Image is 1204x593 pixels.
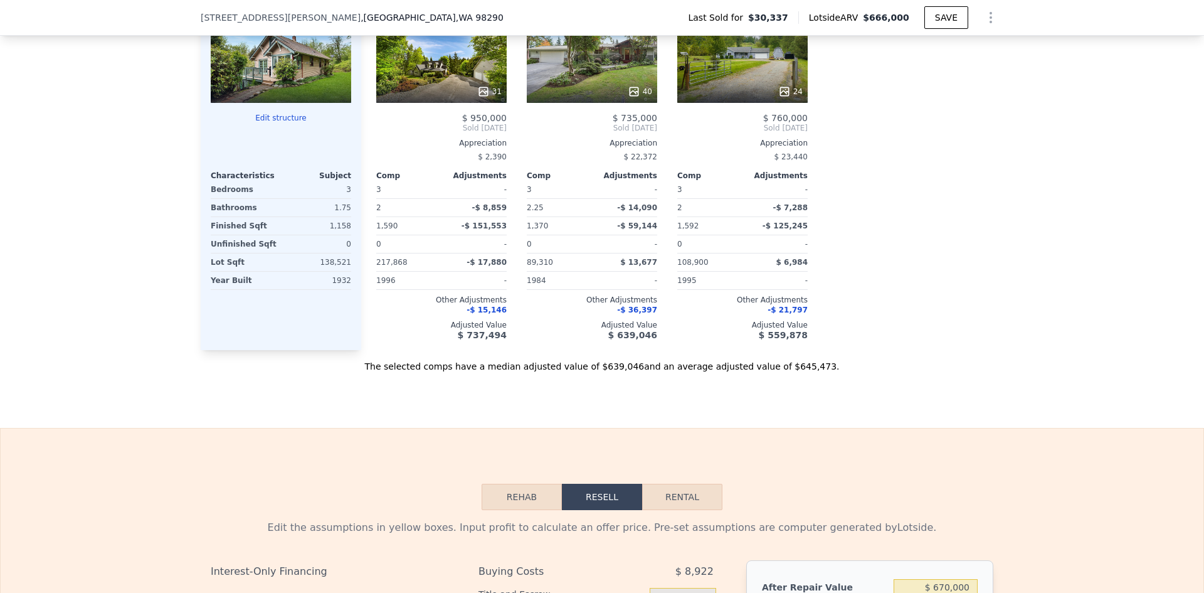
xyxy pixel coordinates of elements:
[283,181,351,198] div: 3
[594,235,657,253] div: -
[376,272,439,289] div: 1996
[527,199,589,216] div: 2.25
[527,171,592,181] div: Comp
[617,306,657,314] span: -$ 36,397
[778,85,803,98] div: 24
[478,152,507,161] span: $ 2,390
[978,5,1003,30] button: Show Options
[477,85,502,98] div: 31
[763,113,808,123] span: $ 760,000
[376,320,507,330] div: Adjusted Value
[527,185,532,194] span: 3
[628,85,652,98] div: 40
[677,320,808,330] div: Adjusted Value
[201,350,1003,373] div: The selected comps have a median adjusted value of $639,046 and an average adjusted value of $645...
[748,11,788,24] span: $30,337
[617,203,657,212] span: -$ 14,090
[642,484,722,510] button: Rental
[478,560,618,583] div: Buying Costs
[444,235,507,253] div: -
[677,138,808,148] div: Appreciation
[592,171,657,181] div: Adjustments
[620,258,657,267] span: $ 13,677
[283,199,351,216] div: 1.75
[562,484,642,510] button: Resell
[863,13,909,23] span: $666,000
[745,235,808,253] div: -
[458,330,507,340] span: $ 737,494
[527,295,657,305] div: Other Adjustments
[376,138,507,148] div: Appreciation
[376,240,381,248] span: 0
[527,240,532,248] span: 0
[361,11,504,24] span: , [GEOGRAPHIC_DATA]
[677,123,808,133] span: Sold [DATE]
[924,6,968,29] button: SAVE
[763,222,808,230] span: -$ 125,245
[527,320,657,330] div: Adjusted Value
[376,123,507,133] span: Sold [DATE]
[809,11,863,24] span: Lotside ARV
[211,520,993,535] div: Edit the assumptions in yellow boxes. Input profit to calculate an offer price. Pre-set assumptio...
[617,222,657,230] span: -$ 59,144
[773,203,808,212] span: -$ 7,288
[745,181,808,198] div: -
[677,295,808,305] div: Other Adjustments
[677,185,682,194] span: 3
[527,123,657,133] span: Sold [DATE]
[677,272,740,289] div: 1995
[211,272,278,289] div: Year Built
[608,330,657,340] span: $ 639,046
[677,171,742,181] div: Comp
[441,171,507,181] div: Adjustments
[527,138,657,148] div: Appreciation
[211,113,351,123] button: Edit structure
[768,306,808,314] span: -$ 21,797
[211,181,278,198] div: Bedrooms
[201,11,361,24] span: [STREET_ADDRESS][PERSON_NAME]
[677,240,682,248] span: 0
[624,152,657,161] span: $ 22,372
[376,258,408,267] span: 217,868
[677,258,709,267] span: 108,900
[444,272,507,289] div: -
[376,199,439,216] div: 2
[675,560,714,583] span: $ 8,922
[594,272,657,289] div: -
[776,258,808,267] span: $ 6,984
[594,181,657,198] div: -
[456,13,504,23] span: , WA 98290
[742,171,808,181] div: Adjustments
[376,171,441,181] div: Comp
[774,152,808,161] span: $ 23,440
[283,235,351,253] div: 0
[444,181,507,198] div: -
[376,222,398,230] span: 1,590
[677,222,699,230] span: 1,592
[211,199,278,216] div: Bathrooms
[281,171,351,181] div: Subject
[527,258,553,267] span: 89,310
[527,222,548,230] span: 1,370
[283,272,351,289] div: 1932
[745,272,808,289] div: -
[467,258,507,267] span: -$ 17,880
[467,306,507,314] span: -$ 15,146
[211,171,281,181] div: Characteristics
[482,484,562,510] button: Rehab
[527,272,589,289] div: 1984
[759,330,808,340] span: $ 559,878
[211,235,278,253] div: Unfinished Sqft
[613,113,657,123] span: $ 735,000
[283,217,351,235] div: 1,158
[283,254,351,271] div: 138,521
[688,11,748,24] span: Last Sold for
[211,254,278,271] div: Lot Sqft
[462,222,507,230] span: -$ 151,553
[376,295,507,305] div: Other Adjustments
[472,203,507,212] span: -$ 8,859
[376,185,381,194] span: 3
[211,560,448,583] div: Interest-Only Financing
[462,113,507,123] span: $ 950,000
[211,217,278,235] div: Finished Sqft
